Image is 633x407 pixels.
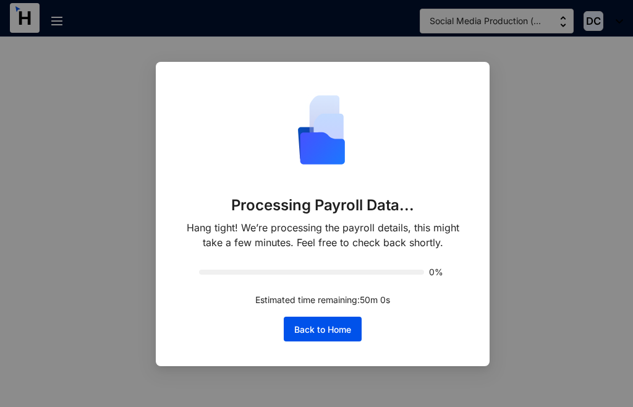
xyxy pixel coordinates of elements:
[294,323,351,336] span: Back to Home
[181,220,465,250] p: Hang tight! We’re processing the payroll details, this might take a few minutes. Feel free to che...
[231,195,415,215] p: Processing Payroll Data...
[284,317,362,341] button: Back to Home
[255,293,390,307] p: Estimated time remaining: 50 m 0 s
[429,268,446,276] span: 0%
